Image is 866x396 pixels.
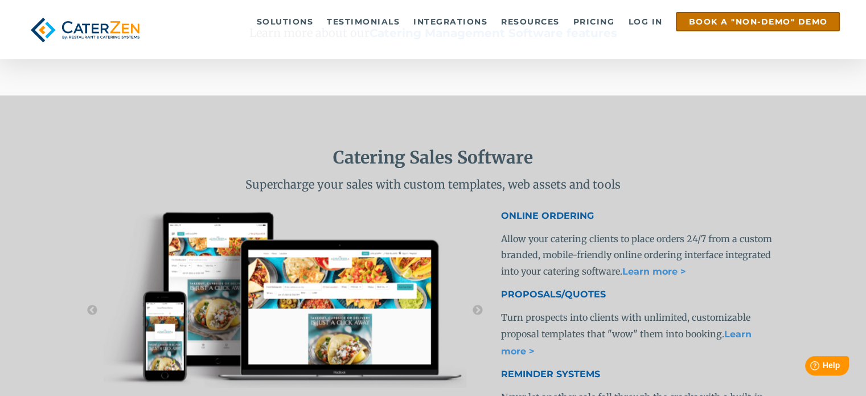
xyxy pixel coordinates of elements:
[321,13,405,30] a: Testimonials
[26,12,145,48] img: caterzen
[501,210,594,221] span: ONLINE ORDERING
[104,201,466,387] img: online ordering catering software
[87,304,98,316] button: ←
[622,266,686,276] a: Learn more >
[165,12,840,31] div: Navigation Menu
[501,309,779,359] p: Turn prospects into clients with unlimited, customizable proposal templates that "wow" them into ...
[622,13,668,30] a: Log in
[501,368,600,379] span: REMINDER SYSTEMS
[472,304,483,316] button: →
[245,177,621,191] span: Supercharge your sales with custom templates, web assets and tools
[251,13,319,30] a: Solutions
[765,352,853,383] iframe: Help widget launcher
[676,12,840,31] a: Book a "Non-Demo" Demo
[495,13,565,30] a: Resources
[568,13,621,30] a: Pricing
[333,146,533,168] span: Catering Sales Software
[408,13,493,30] a: Integrations
[501,328,752,356] a: Learn more >
[501,230,779,280] p: Allow your catering clients to place orders 24/7 from a custom branded, mobile-friendly online or...
[501,288,606,299] span: PROPOSALS/QUOTES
